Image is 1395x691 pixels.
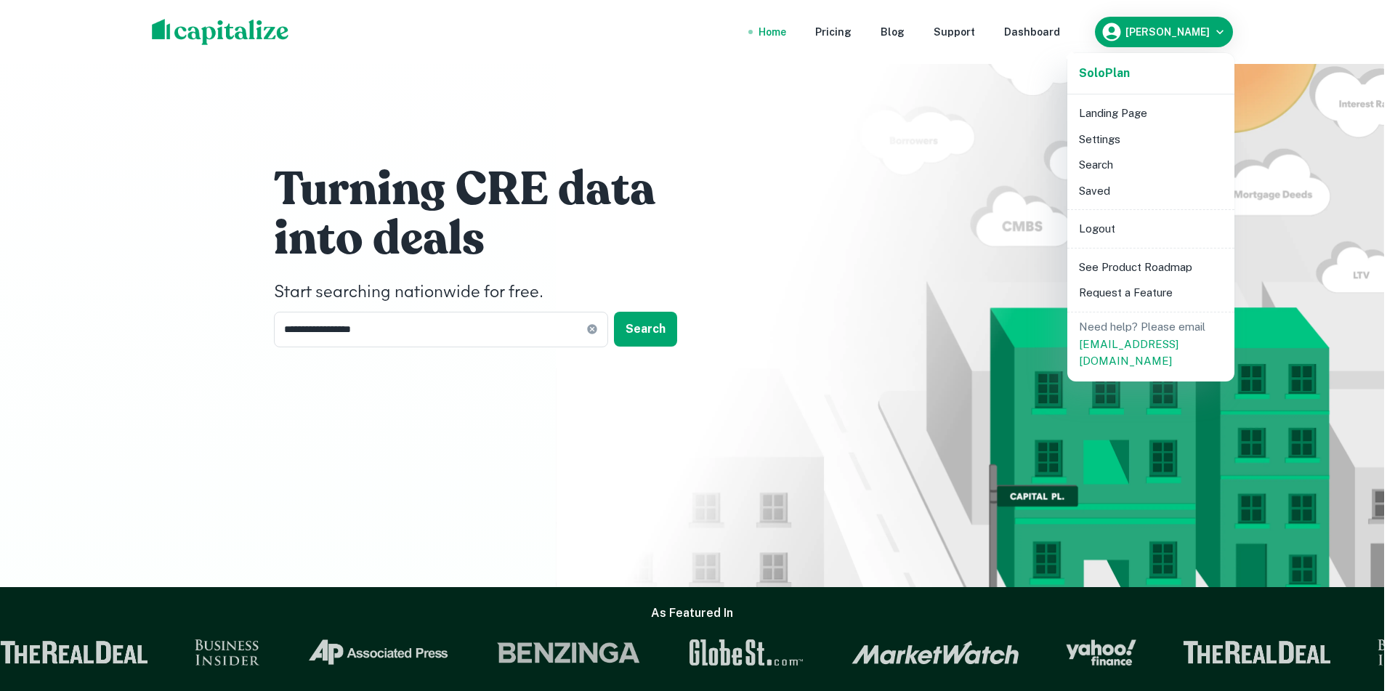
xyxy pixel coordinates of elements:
li: See Product Roadmap [1073,254,1229,280]
a: [EMAIL_ADDRESS][DOMAIN_NAME] [1079,338,1178,368]
li: Landing Page [1073,100,1229,126]
li: Settings [1073,126,1229,153]
li: Search [1073,152,1229,178]
iframe: Chat Widget [1322,575,1395,644]
p: Need help? Please email [1079,318,1223,370]
li: Saved [1073,178,1229,204]
strong: Solo Plan [1079,66,1130,80]
li: Request a Feature [1073,280,1229,306]
li: Logout [1073,216,1229,242]
a: SoloPlan [1079,65,1130,82]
